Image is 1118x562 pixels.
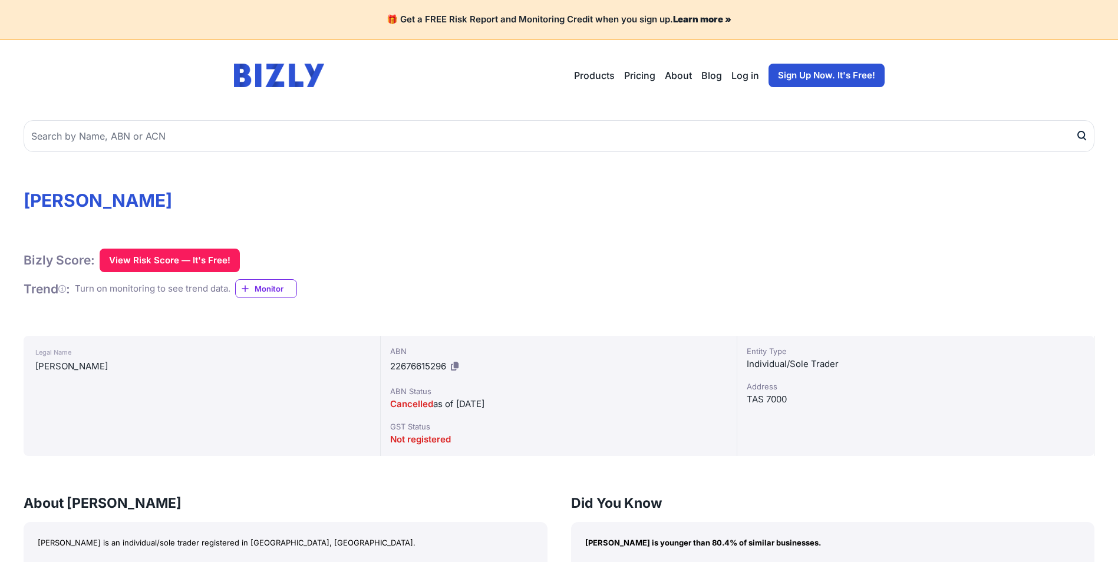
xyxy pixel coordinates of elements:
h1: Trend : [24,281,70,297]
a: About [665,68,692,82]
span: Not registered [390,434,451,445]
div: Legal Name [35,345,368,359]
div: TAS 7000 [747,392,1084,406]
h3: Did You Know [571,494,1095,513]
button: Products [574,68,615,82]
h1: [PERSON_NAME] [24,190,1094,211]
div: GST Status [390,421,728,432]
h1: Bizly Score: [24,252,95,268]
input: Search by Name, ABN or ACN [24,120,1094,152]
a: Monitor [235,279,297,298]
h3: About [PERSON_NAME] [24,494,548,513]
span: 22676615296 [390,361,446,372]
div: [PERSON_NAME] [35,359,368,373]
a: Log in [731,68,759,82]
div: ABN [390,345,728,357]
a: Learn more » [673,14,731,25]
button: View Risk Score — It's Free! [100,249,240,272]
h4: 🎁 Get a FREE Risk Report and Monitoring Credit when you sign up. [14,14,1104,25]
p: [PERSON_NAME] is younger than 80.4% of similar businesses. [585,536,1081,550]
a: Pricing [624,68,655,82]
div: Entity Type [747,345,1084,357]
a: Sign Up Now. It's Free! [769,64,885,87]
p: [PERSON_NAME] is an individual/sole trader registered in [GEOGRAPHIC_DATA], [GEOGRAPHIC_DATA]. [38,536,533,550]
a: Blog [701,68,722,82]
div: Individual/Sole Trader [747,357,1084,371]
div: ABN Status [390,385,728,397]
div: Address [747,381,1084,392]
div: as of [DATE] [390,397,728,411]
div: Turn on monitoring to see trend data. [75,282,230,296]
span: Monitor [255,283,296,295]
span: Cancelled [390,398,433,409]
